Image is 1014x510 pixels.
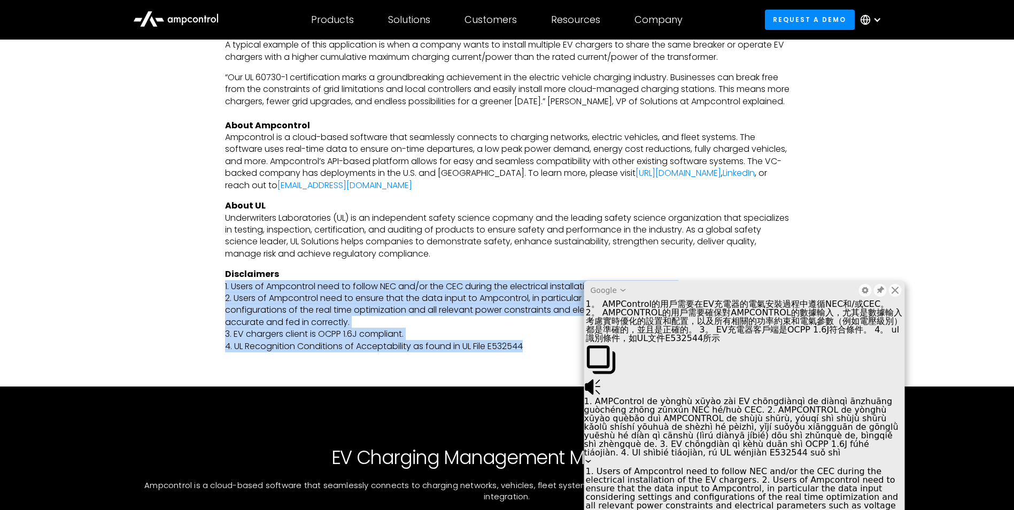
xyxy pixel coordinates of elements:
[723,167,755,179] a: LinkedIn
[551,14,600,26] div: Resources
[634,14,683,26] div: Company
[277,179,412,191] a: [EMAIL_ADDRESS][DOMAIN_NAME]
[636,167,721,179] a: [URL][DOMAIN_NAME]
[225,199,266,212] strong: About UL ‍
[89,480,925,502] p: Ampcontrol is a cloud-based software that seamlessly connects to charging networks, vehicles, fle...
[465,14,517,26] div: Customers
[225,72,789,191] p: “Our UL 60730-1 certification marks a groundbreaking achievement in the electric vehicle charging...
[311,14,354,26] div: Products
[765,10,855,29] a: Request a demo
[225,268,279,280] strong: Disclaimers
[225,268,789,352] p: 1. Users of Ampcontrol need to follow NEC and/or the CEC during the electrical installation of th...
[225,119,310,132] strong: About Ampcontrol ‍
[331,446,683,469] h2: EV Charging Management Made Simple
[225,200,789,260] p: Underwriters Laboratories (UL) is an independent safety science copmany and the leading safety sc...
[225,39,789,63] p: A typical example of this application is when a company wants to install multiple EV chargers to ...
[388,14,430,26] div: Solutions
